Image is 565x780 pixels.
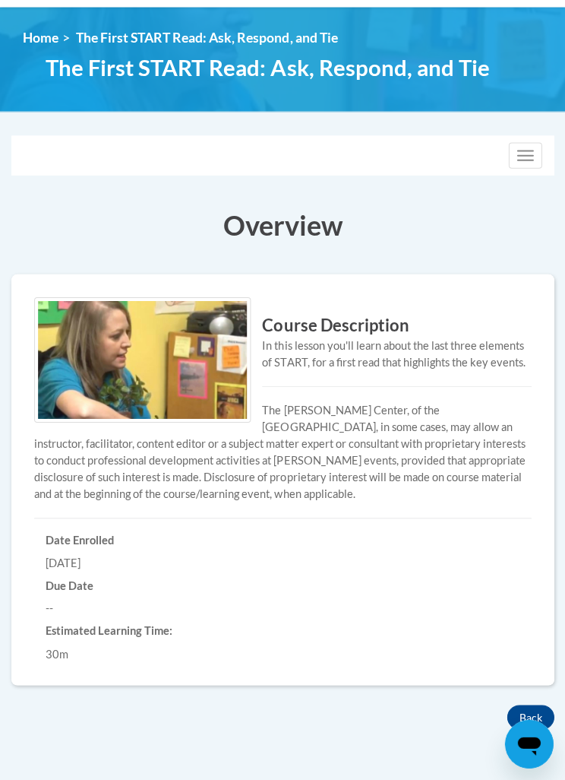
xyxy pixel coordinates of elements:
span: The First START Read: Ask, Respond, and Tie [76,30,337,46]
img: Course logo image [34,297,251,423]
div: -- [46,600,519,617]
div: [DATE] [46,555,519,572]
div: 30m [46,645,519,662]
h6: Date Enrolled [46,534,519,547]
h6: Due Date [46,579,519,593]
div: In this lesson you'll learn about the last three elements of START, for a first read that highlig... [34,338,531,371]
button: Back [507,705,554,729]
p: The [PERSON_NAME] Center, of the [GEOGRAPHIC_DATA], in some cases, may allow an instructor, facil... [34,402,531,503]
iframe: Button to launch messaging window [504,719,553,768]
h3: Course Description [34,314,531,338]
a: Home [23,30,58,46]
h6: Estimated Learning Time: [46,624,519,638]
h3: Overview [11,206,554,244]
span: The First START Read: Ask, Respond, and Tie [46,55,489,81]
